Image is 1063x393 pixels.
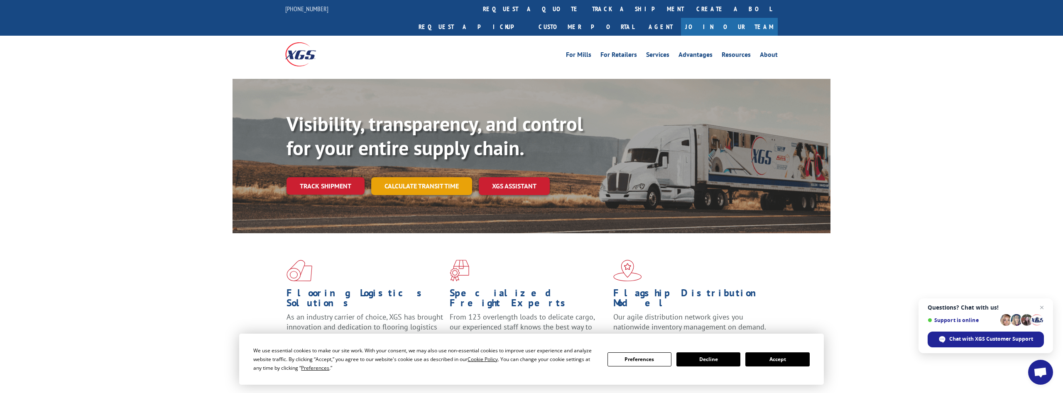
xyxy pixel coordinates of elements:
[681,18,778,36] a: Join Our Team
[722,51,751,61] a: Resources
[760,51,778,61] a: About
[613,288,770,312] h1: Flagship Distribution Model
[287,312,443,342] span: As an industry carrier of choice, XGS has brought innovation and dedication to flooring logistics...
[949,335,1033,343] span: Chat with XGS Customer Support
[450,260,469,281] img: xgs-icon-focused-on-flooring-red
[640,18,681,36] a: Agent
[239,334,824,385] div: Cookie Consent Prompt
[479,177,550,195] a: XGS ASSISTANT
[532,18,640,36] a: Customer Portal
[928,317,997,323] span: Support is online
[613,312,766,332] span: Our agile distribution network gives you nationwide inventory management on demand.
[928,332,1044,347] span: Chat with XGS Customer Support
[285,5,328,13] a: [PHONE_NUMBER]
[607,352,671,366] button: Preferences
[287,260,312,281] img: xgs-icon-total-supply-chain-intelligence-red
[646,51,669,61] a: Services
[287,111,583,161] b: Visibility, transparency, and control for your entire supply chain.
[745,352,809,366] button: Accept
[371,177,472,195] a: Calculate transit time
[678,51,713,61] a: Advantages
[287,288,443,312] h1: Flooring Logistics Solutions
[676,352,740,366] button: Decline
[928,304,1044,311] span: Questions? Chat with us!
[468,356,498,363] span: Cookie Policy
[450,312,607,349] p: From 123 overlength loads to delicate cargo, our experienced staff knows the best way to move you...
[412,18,532,36] a: Request a pickup
[600,51,637,61] a: For Retailers
[301,364,329,371] span: Preferences
[1028,360,1053,385] a: Open chat
[450,288,607,312] h1: Specialized Freight Experts
[287,177,365,195] a: Track shipment
[566,51,591,61] a: For Mills
[613,260,642,281] img: xgs-icon-flagship-distribution-model-red
[253,346,597,372] div: We use essential cookies to make our site work. With your consent, we may also use non-essential ...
